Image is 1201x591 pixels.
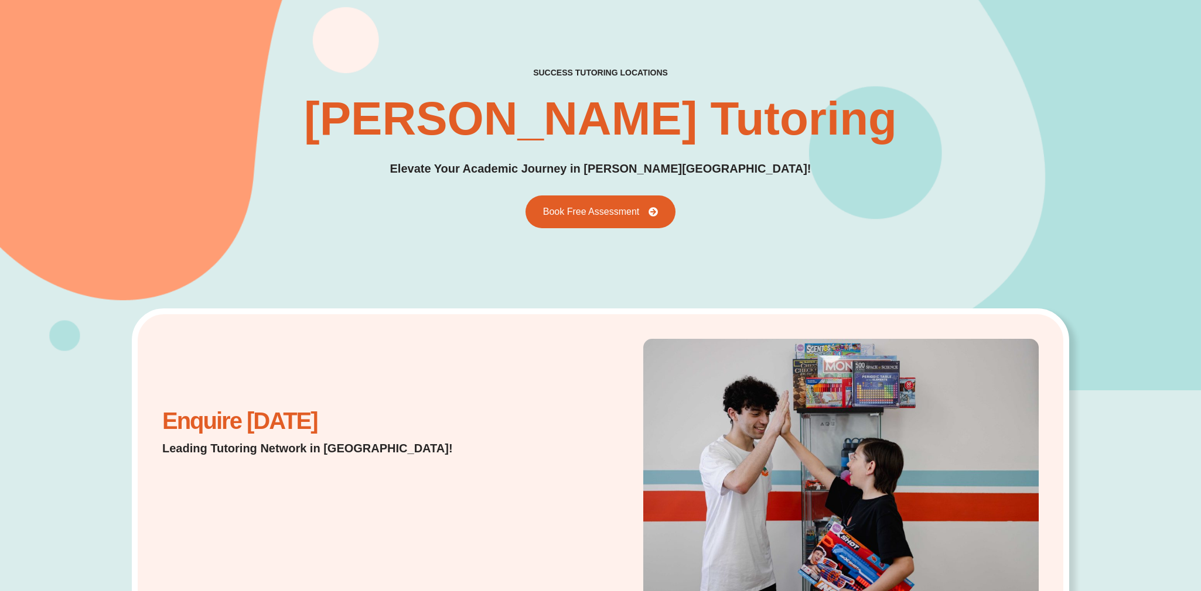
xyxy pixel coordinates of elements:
h1: [PERSON_NAME] Tutoring [304,95,897,142]
span: Book Free Assessment [543,207,640,217]
h2: Enquire [DATE] [162,414,483,428]
h2: success tutoring locations [533,67,668,78]
iframe: Website Lead Form [162,468,435,527]
iframe: Chat Widget [1006,459,1201,591]
p: Elevate Your Academic Journey in [PERSON_NAME][GEOGRAPHIC_DATA]! [390,160,811,178]
p: Leading Tutoring Network in [GEOGRAPHIC_DATA]! [162,440,483,456]
a: Book Free Assessment [526,195,676,228]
